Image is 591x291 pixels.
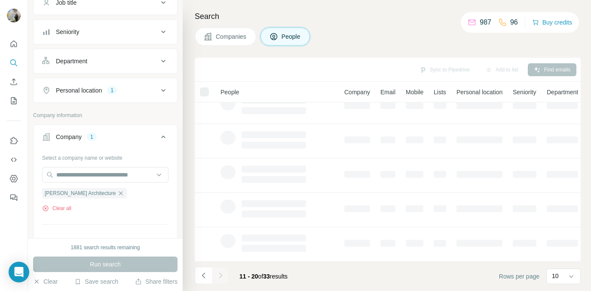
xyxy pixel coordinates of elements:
span: Companies [216,32,247,41]
span: Email [380,88,395,96]
button: Clear [33,277,58,286]
button: Personal location1 [34,80,177,101]
div: 1881 search results remaining [71,244,140,251]
span: Department [547,88,578,96]
div: Personal location [56,86,102,95]
p: 10 [552,272,559,280]
div: Open Intercom Messenger [9,262,29,282]
button: Search [7,55,21,71]
button: Buy credits [532,16,572,28]
button: Department [34,51,177,71]
span: of [258,273,263,280]
span: Lists [434,88,446,96]
p: 96 [510,17,518,28]
button: Feedback [7,190,21,205]
div: 1 [107,87,117,94]
div: Seniority [56,28,79,36]
span: Seniority [513,88,536,96]
button: Seniority [34,22,177,42]
button: Company1 [34,127,177,151]
span: results [239,273,288,280]
p: 987 [480,17,491,28]
span: Rows per page [499,272,539,281]
p: Upload a CSV of company websites. [42,237,168,245]
button: Quick start [7,36,21,52]
button: Navigate to previous page [195,267,212,284]
span: 11 - 20 [239,273,258,280]
img: Avatar [7,9,21,22]
div: Select a company name or website [42,151,168,162]
button: Save search [74,277,118,286]
button: Dashboard [7,171,21,186]
button: Use Surfe on LinkedIn [7,133,21,149]
div: Company [56,133,82,141]
span: Mobile [406,88,423,96]
p: Company information [33,111,178,119]
button: Share filters [135,277,178,286]
button: My lists [7,93,21,108]
span: [PERSON_NAME] Architecture [45,189,116,197]
button: Clear all [42,204,71,212]
button: Use Surfe API [7,152,21,167]
span: People [282,32,301,41]
div: Department [56,57,87,65]
span: Company [344,88,370,96]
div: 1 [87,133,97,141]
span: Personal location [456,88,502,96]
span: 33 [263,273,270,280]
span: People [220,88,239,96]
button: Enrich CSV [7,74,21,90]
h4: Search [195,10,581,22]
